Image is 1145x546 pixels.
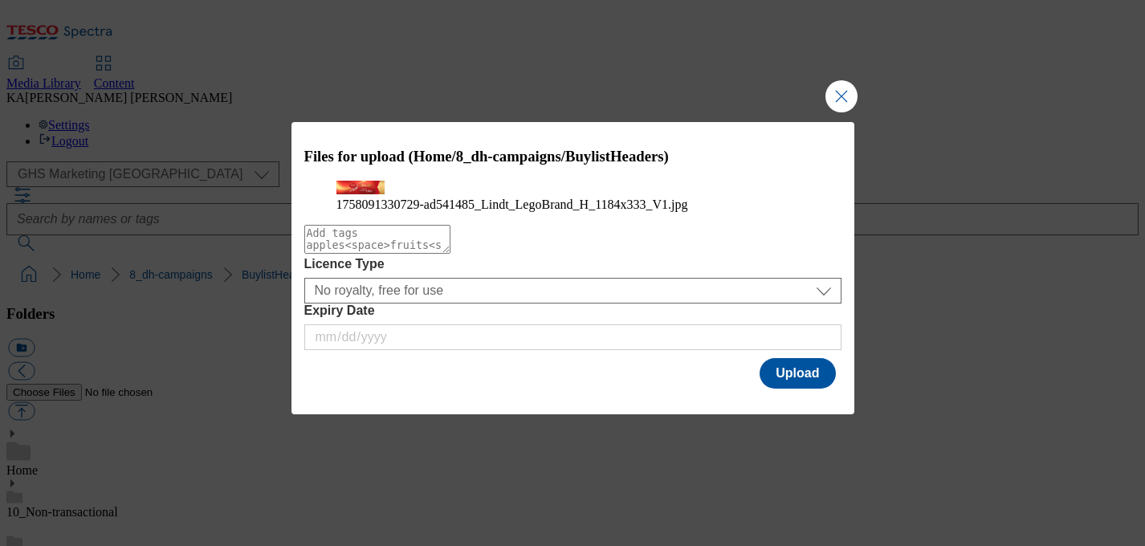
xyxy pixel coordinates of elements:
button: Upload [760,358,835,389]
figcaption: 1758091330729-ad541485_Lindt_LegoBrand_H_1184x333_V1.jpg [336,198,809,212]
div: Modal [291,122,854,414]
label: Licence Type [304,257,841,271]
img: preview [336,181,385,194]
button: Close Modal [825,80,858,112]
label: Expiry Date [304,304,841,318]
h3: Files for upload (Home/8_dh-campaigns/BuylistHeaders) [304,148,841,165]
